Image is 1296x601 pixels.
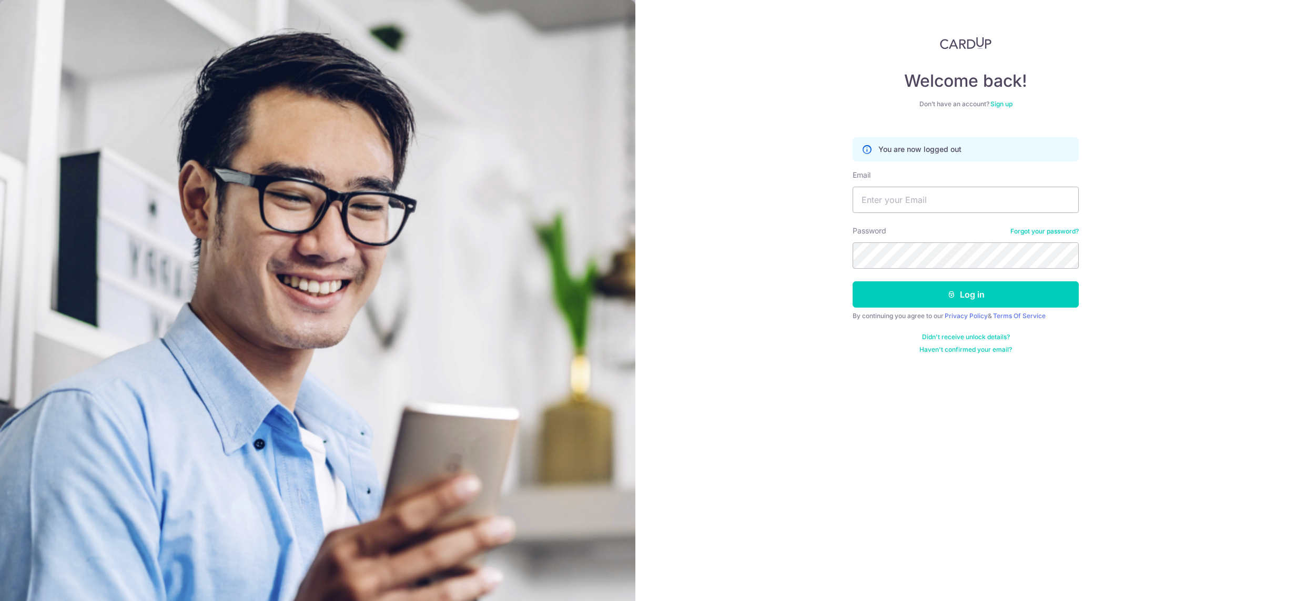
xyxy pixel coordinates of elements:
a: Didn't receive unlock details? [922,333,1010,341]
label: Email [853,170,870,180]
h4: Welcome back! [853,70,1079,91]
div: Don’t have an account? [853,100,1079,108]
button: Log in [853,281,1079,308]
div: By continuing you agree to our & [853,312,1079,320]
input: Enter your Email [853,187,1079,213]
a: Haven't confirmed your email? [919,345,1012,354]
a: Sign up [990,100,1012,108]
a: Terms Of Service [993,312,1046,320]
a: Forgot your password? [1010,227,1079,236]
img: CardUp Logo [940,37,991,49]
p: You are now logged out [878,144,961,155]
label: Password [853,226,886,236]
a: Privacy Policy [945,312,988,320]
